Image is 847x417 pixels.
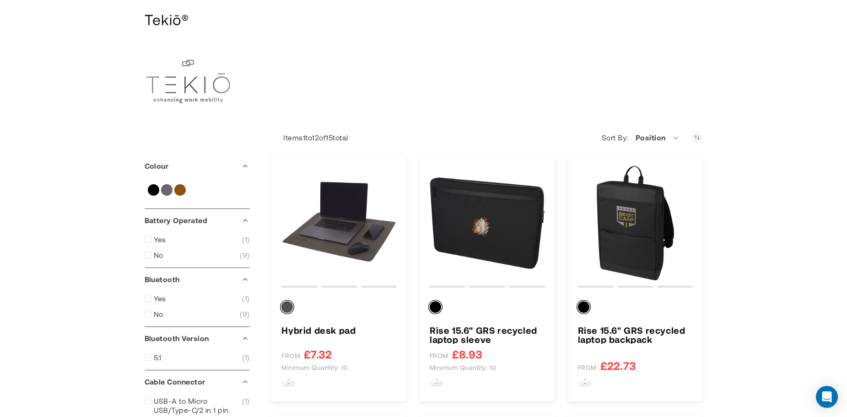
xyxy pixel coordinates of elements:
span: Yes [154,294,166,303]
span: 1 [242,353,249,362]
img: Rise 15.6" GRS recycled laptop backpack [578,166,693,281]
span: 9 [240,310,249,319]
img: Tekiō® [578,376,592,390]
h3: Rise 15.6" GRS recycled laptop backpack [578,326,693,344]
span: £7.32 [304,348,332,360]
a: Natural [174,184,186,196]
div: Cable Connector [145,370,250,393]
span: Position [631,128,685,147]
a: No 9 [145,251,250,260]
span: £8.93 [452,348,482,360]
div: Colour [430,301,545,316]
span: FROM [430,352,448,360]
span: 15 [326,133,333,142]
label: Sort By [602,133,631,142]
div: Colour [281,301,397,316]
a: Yes 1 [145,294,250,303]
span: Position [636,133,666,142]
a: Set Descending Direction [691,132,703,143]
span: 1 [242,235,249,244]
a: Grey [161,184,173,196]
span: 1 [303,133,305,142]
a: Yes 1 [145,235,250,244]
div: Colour [578,301,693,316]
div: Battery Operated [145,209,250,232]
span: 1 [242,396,249,415]
a: Rise 15.6&quot; GRS recycled laptop sleeve [430,326,545,344]
div: Dark grey [281,301,293,313]
div: Solid black [578,301,589,313]
div: Solid black [430,301,441,313]
span: 9 [240,251,249,260]
span: 5.1 [154,353,162,362]
h3: Rise 15.6" GRS recycled laptop sleeve [430,326,545,344]
img: Tekiō® [281,376,295,390]
a: Rise 15.6&quot; GRS recycled laptop sleeve [430,166,545,281]
img: Hybrid desk pad [281,166,397,281]
div: Bluetooth Version [145,327,250,350]
img: Tekiō® [430,376,443,390]
a: 5.1 1 [145,353,250,362]
span: 12 [312,133,319,142]
a: Hybrid desk pad [281,326,397,335]
a: Rise 15.6&quot; GRS recycled laptop backpack [578,166,693,281]
a: USB-A to Micro USB/Type-C/2 in 1 pin 1 [145,396,250,415]
span: FROM [578,364,597,372]
span: No [154,310,163,319]
span: Minimum quantity: 10 [281,364,348,372]
span: USB-A to Micro USB/Type-C/2 in 1 pin [154,396,243,415]
img: Rise 15.6" GRS recycled laptop sleeve [430,166,545,281]
span: Yes [154,235,166,244]
h1: Tekiō® [145,10,703,29]
a: Black [148,184,159,196]
div: Bluetooth [145,268,250,291]
span: Minimum quantity: 10 [430,364,496,372]
span: No [154,251,163,260]
p: Items to of total [272,133,348,142]
img: Tekiō® [145,38,232,125]
span: £22.73 [600,360,636,371]
div: Open Intercom Messenger [816,386,838,408]
div: Colour [145,155,250,177]
a: Rise 15.6&quot; GRS recycled laptop backpack [578,326,693,344]
span: 1 [242,294,249,303]
span: FROM [281,352,300,360]
a: No 9 [145,310,250,319]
